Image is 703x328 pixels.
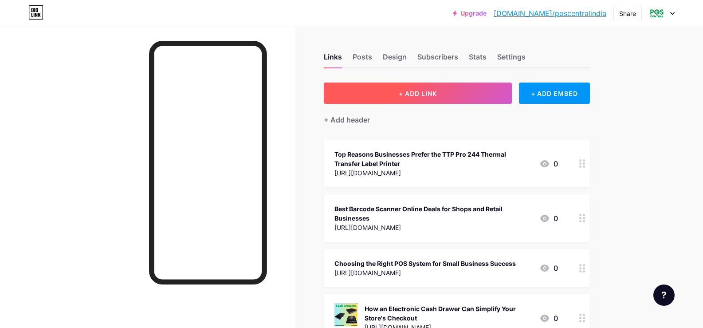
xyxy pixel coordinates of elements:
div: Links [324,51,342,67]
button: + ADD LINK [324,83,512,104]
a: [DOMAIN_NAME]/poscentralindia [494,8,606,19]
img: logo_orange.svg [14,14,21,21]
div: Design [383,51,407,67]
div: Choosing the Right POS System for Small Business Success [334,259,516,268]
div: 0 [539,158,558,169]
div: [URL][DOMAIN_NAME] [334,223,532,232]
div: + ADD EMBED [519,83,589,104]
img: tab_keywords_by_traffic_grey.svg [88,51,95,59]
img: tab_domain_overview_orange.svg [24,51,31,59]
div: Domain Overview [34,52,79,58]
div: Share [619,9,636,18]
div: 0 [539,263,558,273]
div: Top Reasons Businesses Prefer the TTP Pro 244 Thermal Transfer Label Printer [334,150,532,168]
div: Stats [469,51,487,67]
img: How an Electronic Cash Drawer Can Simplify Your Store's Checkout [334,303,357,326]
div: 0 [539,213,558,224]
span: + ADD LINK [399,90,437,97]
div: v 4.0.25 [25,14,43,21]
div: [URL][DOMAIN_NAME] [334,168,532,178]
div: Subscribers [417,51,458,67]
div: Domain: [DOMAIN_NAME] [23,23,98,30]
div: Posts [353,51,372,67]
div: + Add header [324,115,370,125]
div: 0 [539,313,558,324]
div: Settings [497,51,526,67]
img: website_grey.svg [14,23,21,30]
div: Best Barcode Scanner Online Deals for Shops and Retail Businesses [334,204,532,223]
div: [URL][DOMAIN_NAME] [334,268,516,277]
a: Upgrade [453,10,487,17]
div: Keywords by Traffic [98,52,149,58]
div: How an Electronic Cash Drawer Can Simplify Your Store's Checkout [365,304,532,323]
img: poscentralindia [648,5,665,22]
